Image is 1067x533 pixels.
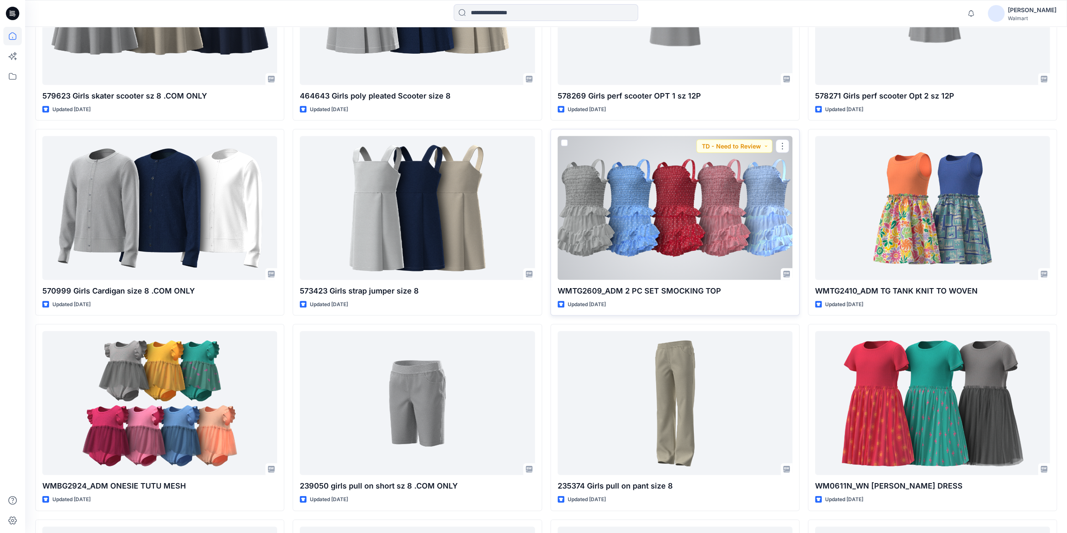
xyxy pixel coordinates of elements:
[300,136,535,280] a: 573423 Girls strap jumper size 8
[815,331,1050,475] a: WM0611N_WN SS TUTU DRESS
[558,285,792,296] p: WMTG2609_ADM 2 PC SET SMOCKING TOP
[300,331,535,475] a: 239050 girls pull on short sz 8 .COM ONLY
[52,105,91,114] p: Updated [DATE]
[558,136,792,280] a: WMTG2609_ADM 2 PC SET SMOCKING TOP
[988,5,1005,22] img: avatar
[815,480,1050,491] p: WM0611N_WN [PERSON_NAME] DRESS
[825,495,863,504] p: Updated [DATE]
[815,136,1050,280] a: WMTG2410_ADM TG TANK KNIT TO WOVEN
[1008,15,1057,21] div: Walmart
[300,480,535,491] p: 239050 girls pull on short sz 8 .COM ONLY
[300,90,535,101] p: 464643 Girls poly pleated Scooter size 8
[310,495,348,504] p: Updated [DATE]
[42,285,277,296] p: 570999 Girls Cardigan size 8 .COM ONLY
[1008,5,1057,15] div: [PERSON_NAME]
[52,495,91,504] p: Updated [DATE]
[568,495,606,504] p: Updated [DATE]
[42,331,277,475] a: WMBG2924_ADM ONESIE TUTU MESH
[300,285,535,296] p: 573423 Girls strap jumper size 8
[558,480,792,491] p: 235374 Girls pull on pant size 8
[52,300,91,309] p: Updated [DATE]
[42,480,277,491] p: WMBG2924_ADM ONESIE TUTU MESH
[568,300,606,309] p: Updated [DATE]
[568,105,606,114] p: Updated [DATE]
[815,90,1050,101] p: 578271 Girls perf scooter Opt 2 sz 12P
[815,285,1050,296] p: WMTG2410_ADM TG TANK KNIT TO WOVEN
[42,90,277,101] p: 579623 Girls skater scooter sz 8 .COM ONLY
[558,90,792,101] p: 578269 Girls perf scooter OPT 1 sz 12P
[558,331,792,475] a: 235374 Girls pull on pant size 8
[310,105,348,114] p: Updated [DATE]
[42,136,277,280] a: 570999 Girls Cardigan size 8 .COM ONLY
[825,105,863,114] p: Updated [DATE]
[310,300,348,309] p: Updated [DATE]
[825,300,863,309] p: Updated [DATE]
